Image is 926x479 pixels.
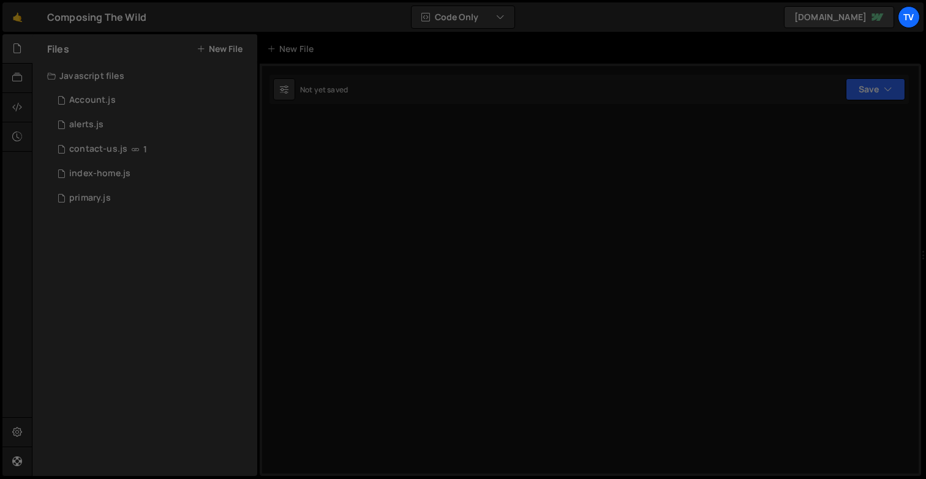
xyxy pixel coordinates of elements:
[300,84,348,95] div: Not yet saved
[32,64,257,88] div: Javascript files
[69,144,127,155] div: contact-us.js
[47,137,257,162] div: 15558/41560.js
[898,6,920,28] a: TV
[69,95,116,106] div: Account.js
[412,6,514,28] button: Code Only
[267,43,318,55] div: New File
[47,42,69,56] h2: Files
[69,119,104,130] div: alerts.js
[47,10,146,24] div: Composing The Wild
[47,88,257,113] div: 15558/46990.js
[69,193,111,204] div: primary.js
[846,78,905,100] button: Save
[69,168,130,179] div: index-home.js
[47,162,257,186] div: 15558/41188.js
[47,186,257,210] div: 15558/41212.js
[197,44,243,54] button: New File
[47,113,257,137] div: 15558/45627.js
[784,6,894,28] a: [DOMAIN_NAME]
[143,144,147,154] span: 1
[2,2,32,32] a: 🤙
